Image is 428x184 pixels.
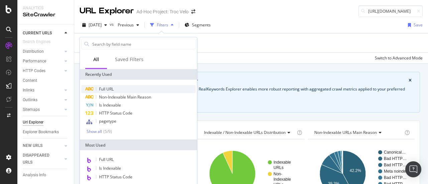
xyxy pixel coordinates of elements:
div: Saved Filters [115,56,143,63]
input: Search by field name [92,39,195,49]
a: HTTP Codes [23,67,63,74]
a: Inlinks [23,87,63,94]
span: Segments [192,22,211,28]
div: Performance [23,58,46,65]
text: Indexable [274,160,291,165]
div: Analysis Info [23,172,46,179]
a: Sitemaps [23,106,63,113]
span: Full URL [99,86,114,92]
h4: Non-Indexable URLs Main Reason [313,127,403,138]
text: Bad HTTP… [384,163,407,167]
span: HTTP Status Code [99,174,132,180]
span: Non-Indexable URLs Main Reason [314,130,377,135]
a: NEW URLS [23,142,63,149]
div: Explorer Bookmarks [23,129,59,136]
span: 2025 Oct. 10th [89,22,102,28]
button: close banner [407,76,413,85]
button: Filters [147,20,176,30]
div: Url Explorer [23,119,43,126]
div: Crawl metrics are now in the RealKeywords Explorer [97,77,409,83]
div: Sitemaps [23,106,40,113]
text: Non- [274,172,282,176]
div: Outlinks [23,97,37,104]
div: info banner [82,72,420,113]
span: Non-Indexable Main Reason [99,94,151,100]
div: arrow-right-arrow-left [191,9,195,14]
div: Open Intercom Messenger [405,161,421,177]
button: [DATE] [80,20,110,30]
div: Inlinks [23,87,34,94]
a: Performance [23,58,63,65]
div: Save [414,22,423,28]
div: CURRENT URLS [23,30,52,37]
a: Search Engines [23,38,57,45]
button: Save [405,20,423,30]
a: Explorer Bookmarks [23,129,69,136]
span: Is Indexable [99,102,121,108]
span: Is Indexable [99,165,121,171]
span: Indexable / Non-Indexable URLs distribution [204,130,286,135]
div: All [93,56,99,63]
div: Switch to Advanced Mode [375,55,423,61]
div: Recently Used [80,69,197,80]
text: Bad HTTP… [384,175,407,180]
div: While the Site Explorer provides crawl metrics by URL, the RealKeywords Explorer enables more rob... [91,86,412,98]
div: SiteCrawler [23,11,69,19]
input: Find a URL [358,5,423,17]
text: 42.2% [350,168,361,173]
a: Analysis Info [23,172,69,179]
a: DISAPPEARED URLS [23,152,63,166]
text: Indexable [274,177,291,182]
a: CURRENT URLS [23,30,63,37]
div: Most Used [80,140,197,150]
div: Ad-Hoc Project: Troc Velo [136,8,189,15]
text: URLs [274,165,284,170]
div: Show all [87,129,102,134]
div: Filters [157,22,168,28]
button: Previous [115,20,142,30]
div: DISAPPEARED URLS [23,152,57,166]
a: Distribution [23,48,63,55]
h4: Indexable / Non-Indexable URLs Distribution [203,127,296,138]
button: Segments [182,20,213,30]
div: Content [23,77,37,84]
span: HTTP Status Code [99,110,132,116]
a: Outlinks [23,97,63,104]
span: Previous [115,22,134,28]
text: Meta noindex [384,169,408,174]
div: Distribution [23,48,44,55]
a: Url Explorer [23,119,69,126]
span: pagetype [99,118,116,124]
div: HTTP Codes [23,67,45,74]
div: Analytics [23,5,69,11]
span: vs [110,21,115,27]
a: Content [23,77,69,84]
div: ( 5 / 9 ) [102,129,112,134]
div: NEW URLS [23,142,42,149]
button: Switch to Advanced Mode [372,53,423,63]
div: URL Explorer [80,5,134,17]
text: Bad HTTP… [384,156,407,161]
text: Canonical… [384,150,406,155]
span: Full URL [99,157,114,162]
div: Search Engines [23,38,50,45]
